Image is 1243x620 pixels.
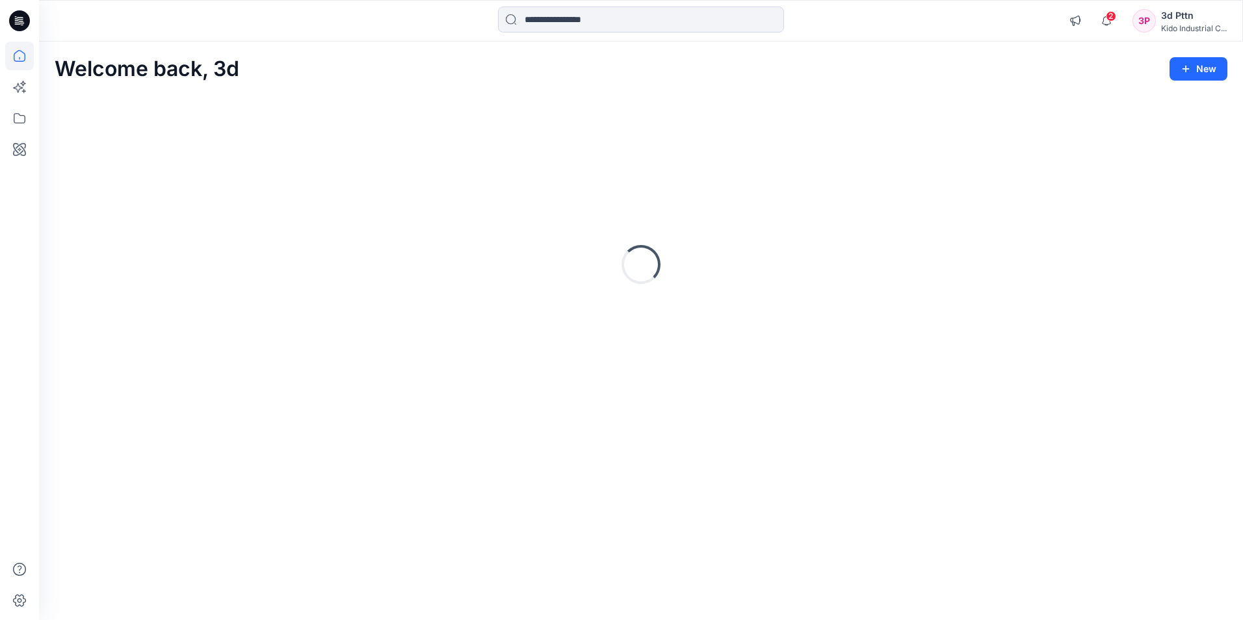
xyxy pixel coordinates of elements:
h2: Welcome back, 3d [55,57,239,81]
div: 3P [1132,9,1156,32]
span: 2 [1106,11,1116,21]
button: New [1170,57,1227,81]
div: 3d Pttn [1161,8,1227,23]
div: Kido Industrial C... [1161,23,1227,33]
